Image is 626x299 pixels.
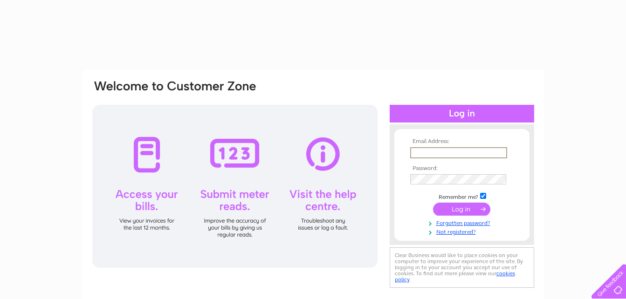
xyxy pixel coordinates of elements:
[408,191,516,201] td: Remember me?
[433,203,490,216] input: Submit
[408,138,516,145] th: Email Address:
[408,165,516,172] th: Password:
[410,218,516,227] a: Forgotten password?
[410,227,516,236] a: Not registered?
[395,270,515,283] a: cookies policy
[390,247,534,288] div: Clear Business would like to place cookies on your computer to improve your experience of the sit...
